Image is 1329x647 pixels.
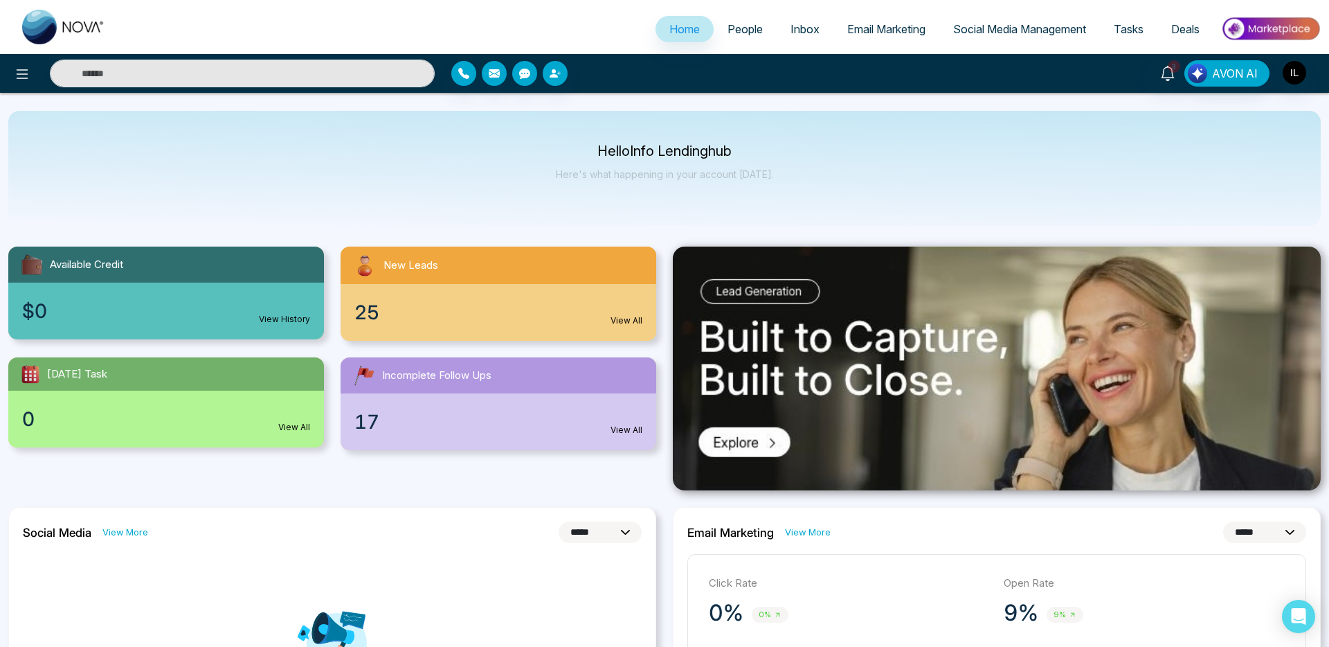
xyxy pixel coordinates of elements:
img: Market-place.gif [1220,13,1321,44]
h2: Social Media [23,526,91,540]
span: $0 [22,296,47,326]
span: 25 [354,298,379,327]
p: Here's what happening in your account [DATE]. [556,168,774,180]
span: 17 [354,407,379,436]
p: Click Rate [709,576,990,592]
a: Home [656,16,714,42]
a: 3 [1151,60,1184,85]
span: Incomplete Follow Ups [382,368,491,384]
a: Email Marketing [833,16,939,42]
span: 3 [1168,60,1180,73]
img: todayTask.svg [19,363,42,385]
a: Deals [1157,16,1213,42]
p: 0% [709,599,743,627]
a: View More [102,526,148,539]
img: Lead Flow [1188,64,1207,83]
a: Tasks [1100,16,1157,42]
span: Available Credit [50,257,123,273]
img: availableCredit.svg [19,252,44,277]
span: Email Marketing [847,22,925,36]
span: AVON AI [1212,65,1258,82]
a: Social Media Management [939,16,1100,42]
a: View All [611,424,642,436]
h2: Email Marketing [687,526,774,540]
img: User Avatar [1283,61,1306,85]
p: Hello Info Lendinghub [556,145,774,157]
p: 9% [1004,599,1038,627]
img: newLeads.svg [352,252,378,278]
a: Inbox [777,16,833,42]
span: New Leads [383,258,438,274]
a: View All [278,421,310,434]
img: Nova CRM Logo [22,10,105,44]
div: Open Intercom Messenger [1282,600,1315,633]
span: People [727,22,763,36]
span: 0% [752,607,788,623]
a: New Leads25View All [332,247,664,341]
span: 9% [1047,607,1083,623]
span: Home [669,22,700,36]
span: 0 [22,405,35,434]
a: View More [785,526,831,539]
a: Incomplete Follow Ups17View All [332,357,664,450]
span: [DATE] Task [47,366,107,382]
button: AVON AI [1184,60,1269,87]
span: Social Media Management [953,22,1086,36]
a: View All [611,314,642,327]
img: followUps.svg [352,363,377,388]
span: Inbox [790,22,820,36]
span: Tasks [1114,22,1143,36]
p: Open Rate [1004,576,1285,592]
a: View History [259,313,310,326]
span: Deals [1171,22,1200,36]
img: . [673,247,1321,490]
a: People [714,16,777,42]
